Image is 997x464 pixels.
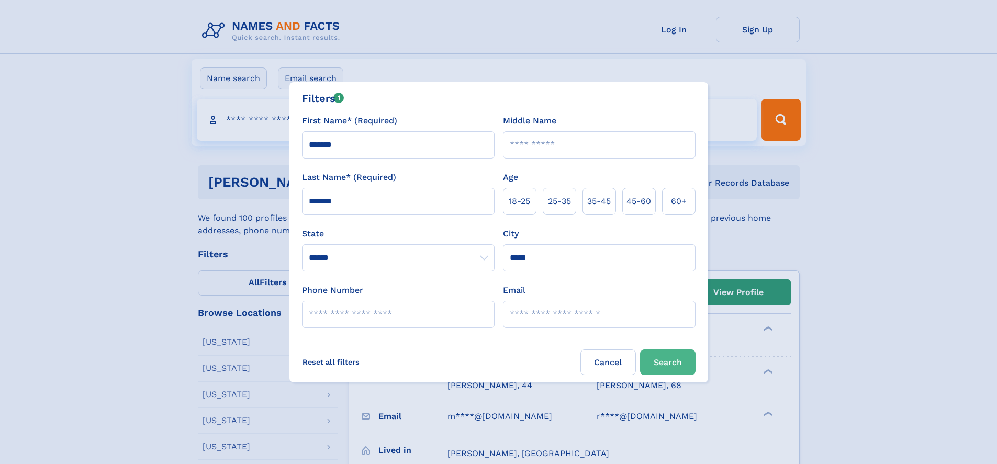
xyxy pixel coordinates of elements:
[509,195,530,208] span: 18‑25
[302,284,363,297] label: Phone Number
[302,228,495,240] label: State
[626,195,651,208] span: 45‑60
[587,195,611,208] span: 35‑45
[296,349,366,375] label: Reset all filters
[503,284,525,297] label: Email
[503,171,518,184] label: Age
[503,115,556,127] label: Middle Name
[302,171,396,184] label: Last Name* (Required)
[671,195,687,208] span: 60+
[302,90,344,106] div: Filters
[548,195,571,208] span: 25‑35
[580,349,636,375] label: Cancel
[503,228,519,240] label: City
[302,115,397,127] label: First Name* (Required)
[640,349,696,375] button: Search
